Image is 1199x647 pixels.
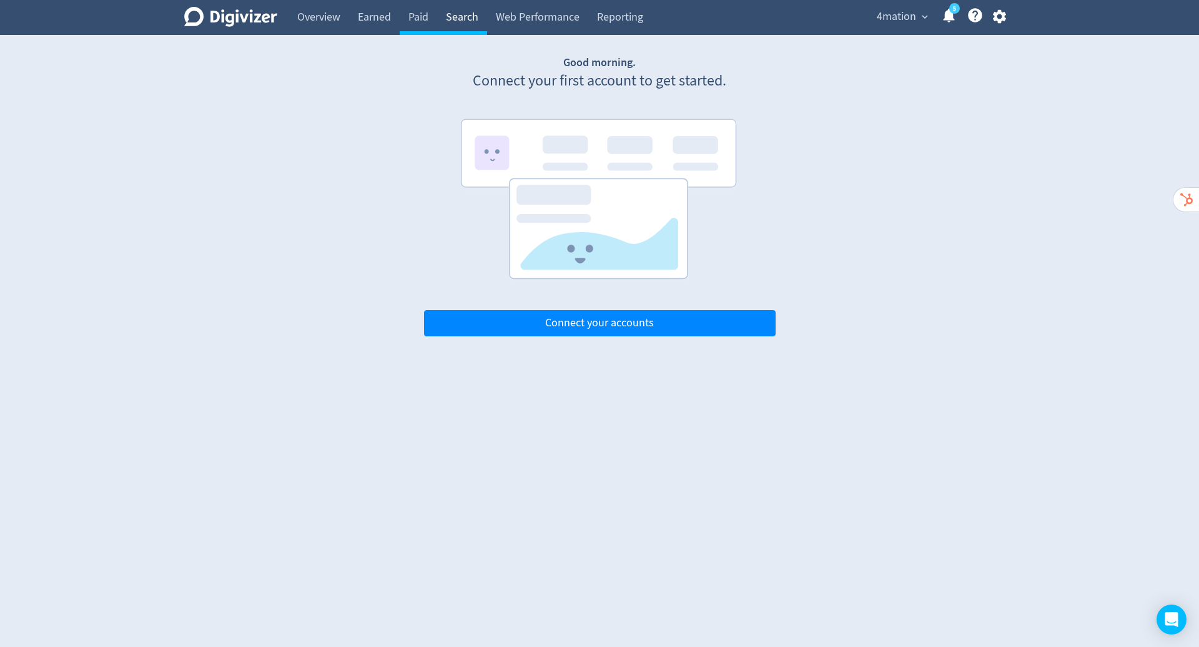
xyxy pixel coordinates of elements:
[919,11,930,22] span: expand_more
[545,318,654,329] span: Connect your accounts
[872,7,931,27] button: 4mation
[877,7,916,27] span: 4mation
[424,310,776,336] button: Connect your accounts
[424,316,776,330] a: Connect your accounts
[424,71,776,92] p: Connect your first account to get started.
[424,55,776,71] h1: Good morning.
[949,3,960,14] a: 5
[1157,605,1187,635] div: Open Intercom Messenger
[953,4,956,13] text: 5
